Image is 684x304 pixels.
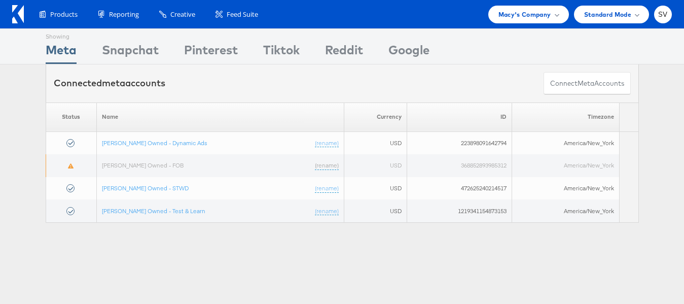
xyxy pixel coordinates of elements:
[102,161,184,169] a: [PERSON_NAME] Owned - FOB
[344,131,407,154] td: USD
[263,41,300,64] div: Tiktok
[102,184,189,192] a: [PERSON_NAME] Owned - STWD
[407,199,512,222] td: 1219341154873153
[170,10,195,19] span: Creative
[344,154,407,177] td: USD
[498,9,551,20] span: Macy's Company
[512,103,620,131] th: Timezone
[512,154,620,177] td: America/New_York
[50,10,78,19] span: Products
[102,41,159,64] div: Snapchat
[344,199,407,222] td: USD
[46,29,77,41] div: Showing
[344,177,407,200] td: USD
[512,199,620,222] td: America/New_York
[388,41,429,64] div: Google
[54,77,165,90] div: Connected accounts
[407,131,512,154] td: 223898091642794
[315,184,339,193] a: (rename)
[512,131,620,154] td: America/New_York
[407,103,512,131] th: ID
[109,10,139,19] span: Reporting
[97,103,344,131] th: Name
[407,177,512,200] td: 472625240214517
[512,177,620,200] td: America/New_York
[315,161,339,170] a: (rename)
[544,72,631,95] button: ConnectmetaAccounts
[658,11,668,18] span: SV
[102,139,207,146] a: [PERSON_NAME] Owned - Dynamic Ads
[407,154,512,177] td: 368852893985312
[102,207,205,214] a: [PERSON_NAME] Owned - Test & Learn
[184,41,238,64] div: Pinterest
[344,103,407,131] th: Currency
[46,41,77,64] div: Meta
[46,103,97,131] th: Status
[325,41,363,64] div: Reddit
[578,79,594,88] span: meta
[315,139,339,147] a: (rename)
[584,9,631,20] span: Standard Mode
[227,10,258,19] span: Feed Suite
[102,77,125,89] span: meta
[315,207,339,215] a: (rename)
